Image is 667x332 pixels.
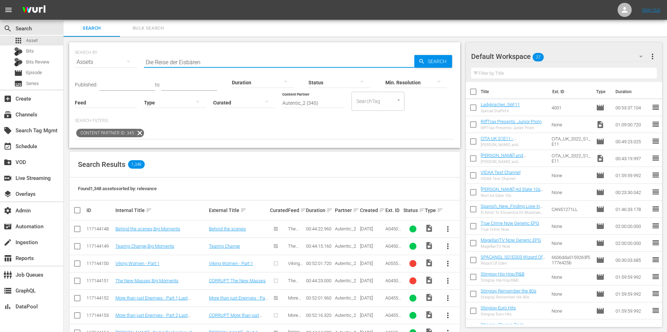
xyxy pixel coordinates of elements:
td: None [549,218,593,235]
a: More than just Enemies - Part 2;Last Centuries [115,313,191,323]
td: 01:59:59.992 [613,167,651,184]
span: Job Queues [4,271,12,279]
span: DataPool [4,302,12,311]
span: reorder [651,222,660,230]
span: Video [425,259,433,267]
span: Episode [596,290,605,298]
span: reorder [651,171,660,179]
span: more_vert [444,225,452,233]
span: more_vert [648,52,657,61]
span: Overlays [4,190,12,198]
span: Video [425,276,433,284]
span: A045500410002 [385,313,401,328]
span: A045006620002 [385,243,401,259]
span: more_vert [444,277,452,285]
span: more_vert [444,259,452,268]
td: None [549,268,593,285]
a: Spanish_New_Finding Love In Mountain View [481,204,543,214]
div: Wizard Of Eden [481,261,546,266]
div: [PERSON_NAME] and [PERSON_NAME] [481,159,546,164]
td: 01:59:59.992 [613,268,651,285]
a: Behind the scenes [209,226,246,231]
p: Search Filters: [75,118,455,124]
span: Episode [596,239,605,247]
span: Video [425,241,433,250]
span: Video [596,154,605,163]
div: Duration [306,206,333,215]
a: Stingray Remember the 80s [481,288,536,294]
span: more_vert [444,294,452,302]
div: Type [425,206,437,215]
div: Partner [335,206,358,215]
a: SPACANGL S01E003 Wizard Of Eden [481,254,545,265]
div: 117144148 [86,226,113,231]
span: sort [419,207,425,213]
div: Stingray Hip-Hop/R&B [481,278,524,283]
td: 01:59:59.992 [613,285,651,302]
span: Episode [596,256,605,264]
span: reorder [651,120,660,128]
span: Search [425,55,452,68]
div: Stingray Euro Hits [481,312,516,316]
td: 01:59:59.992 [613,302,651,319]
span: Video [425,293,433,302]
button: more_vert [439,307,456,324]
div: [DATE] [360,226,383,231]
span: Autentic_2 [335,278,356,283]
span: sort [353,207,359,213]
td: 6606dda0159263f5177e425b [549,252,593,268]
span: reorder [651,137,660,145]
span: VOD [4,158,12,167]
div: Wurl Ad Slate 10s [481,193,546,198]
span: The Vertigo Years [288,226,302,242]
div: [PERSON_NAME] and [PERSON_NAME] [481,143,546,147]
span: sort [379,207,385,213]
div: Status [403,206,423,215]
span: A045006620001 [385,226,401,242]
a: CORRUPT More than just Enemies - Part 2 [209,313,262,323]
span: Ingestion [4,238,12,247]
span: Reports [4,254,12,262]
span: A055504520001 [385,261,401,277]
div: Special Staffel 6 [481,109,520,113]
div: External Title [209,206,268,215]
a: [PERSON_NAME] Ad Slate 10s ([PERSON_NAME] Ad Slate 10s (00:30:00)) [481,187,543,203]
a: Stingray Euro Hits [481,305,516,310]
td: 01:46:33.178 [613,201,651,218]
span: reorder [651,255,660,264]
span: sort [240,207,247,213]
a: More than just Enemies - Part 1;Last Centuries [115,295,191,306]
span: Found 1,348 assets sorted by: relevance [78,186,157,191]
span: Create [4,95,12,103]
span: Episode [596,171,605,180]
td: None [549,285,593,302]
div: 00:44:15.160 [306,243,333,249]
th: Type [592,82,611,102]
span: Autentic_2 [335,243,356,249]
td: 01:09:00.720 [613,116,651,133]
div: 00:52:01.960 [306,295,333,301]
span: reorder [651,154,660,162]
span: Bits [26,48,34,55]
button: more_vert [439,221,456,237]
a: [PERSON_NAME] and [PERSON_NAME] [481,153,526,163]
span: sort [300,207,307,213]
span: More than just Enemies [288,295,303,322]
div: Curated [270,207,286,213]
a: True Crime Now Generic EPG [481,221,539,226]
span: Episode [596,137,605,146]
span: Episode [596,307,605,315]
span: Channels [4,110,12,119]
a: Tearing Change [209,243,240,249]
th: Title [481,82,548,102]
div: Default Workspace [471,47,649,66]
div: MagellanTV Now [481,244,541,249]
span: Autentic_2 [335,226,356,231]
span: Asset [14,36,23,45]
a: Viking Women - Part 1 [209,261,253,266]
button: more_vert [439,238,456,255]
span: Series [14,79,23,88]
div: 117144152 [86,295,113,301]
td: None [549,116,593,133]
span: Series [26,80,39,87]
